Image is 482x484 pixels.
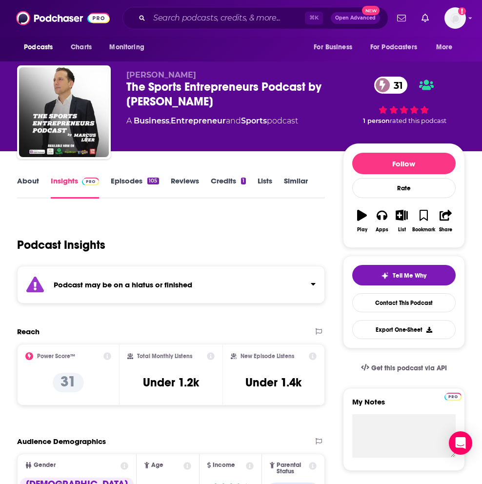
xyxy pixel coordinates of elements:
[398,227,406,233] div: List
[19,67,109,157] img: The Sports Entrepreneurs Podcast by Marcus Luer
[134,116,169,125] a: Business
[429,38,465,57] button: open menu
[111,176,159,199] a: Episodes105
[335,16,376,20] span: Open Advanced
[126,70,196,80] span: [PERSON_NAME]
[277,462,307,475] span: Parental Status
[314,40,352,54] span: For Business
[17,327,40,336] h2: Reach
[376,227,388,233] div: Apps
[444,393,462,401] img: Podchaser Pro
[352,203,372,239] button: Play
[412,203,436,239] button: Bookmark
[444,391,462,401] a: Pro website
[17,266,325,303] section: Click to expand status details
[418,10,433,26] a: Show notifications dropdown
[458,7,466,15] svg: Add a profile image
[307,38,364,57] button: open menu
[34,462,56,468] span: Gender
[171,116,226,125] a: Entrepreneur
[151,462,163,468] span: Age
[211,176,246,199] a: Credits1
[393,272,426,280] span: Tell Me Why
[82,178,99,185] img: Podchaser Pro
[352,320,456,339] button: Export One-Sheet
[331,12,380,24] button: Open AdvancedNew
[436,40,453,54] span: More
[245,375,301,390] h3: Under 1.4k
[352,293,456,312] a: Contact This Podcast
[17,176,39,199] a: About
[352,153,456,174] button: Follow
[53,373,84,392] p: 31
[17,38,65,57] button: open menu
[17,437,106,446] h2: Audience Demographics
[51,176,99,199] a: InsightsPodchaser Pro
[24,40,53,54] span: Podcasts
[126,115,298,127] div: A podcast
[371,364,447,372] span: Get this podcast via API
[381,272,389,280] img: tell me why sparkle
[444,7,466,29] button: Show profile menu
[258,176,272,199] a: Lists
[362,6,380,15] span: New
[169,116,171,125] span: ,
[171,176,199,199] a: Reviews
[370,40,417,54] span: For Podcasters
[122,7,388,29] div: Search podcasts, credits, & more...
[109,40,144,54] span: Monitoring
[352,265,456,285] button: tell me why sparkleTell Me Why
[444,7,466,29] span: Logged in as kkitamorn
[357,227,367,233] div: Play
[37,353,75,360] h2: Power Score™
[392,203,412,239] button: List
[352,397,456,414] label: My Notes
[364,38,431,57] button: open menu
[393,10,410,26] a: Show notifications dropdown
[352,178,456,198] div: Rate
[16,9,110,27] img: Podchaser - Follow, Share and Rate Podcasts
[102,38,157,57] button: open menu
[384,77,408,94] span: 31
[363,117,390,124] span: 1 person
[412,227,435,233] div: Bookmark
[284,176,308,199] a: Similar
[343,70,465,131] div: 31 1 personrated this podcast
[54,280,192,289] strong: Podcast may be on a hiatus or finished
[436,203,456,239] button: Share
[147,178,159,184] div: 105
[372,203,392,239] button: Apps
[439,227,452,233] div: Share
[374,77,408,94] a: 31
[213,462,235,468] span: Income
[444,7,466,29] img: User Profile
[143,375,199,390] h3: Under 1.2k
[449,431,472,455] div: Open Intercom Messenger
[226,116,241,125] span: and
[353,356,455,380] a: Get this podcast via API
[305,12,323,24] span: ⌘ K
[137,353,192,360] h2: Total Monthly Listens
[390,117,446,124] span: rated this podcast
[241,178,246,184] div: 1
[241,116,267,125] a: Sports
[17,238,105,252] h1: Podcast Insights
[64,38,98,57] a: Charts
[241,353,294,360] h2: New Episode Listens
[149,10,305,26] input: Search podcasts, credits, & more...
[71,40,92,54] span: Charts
